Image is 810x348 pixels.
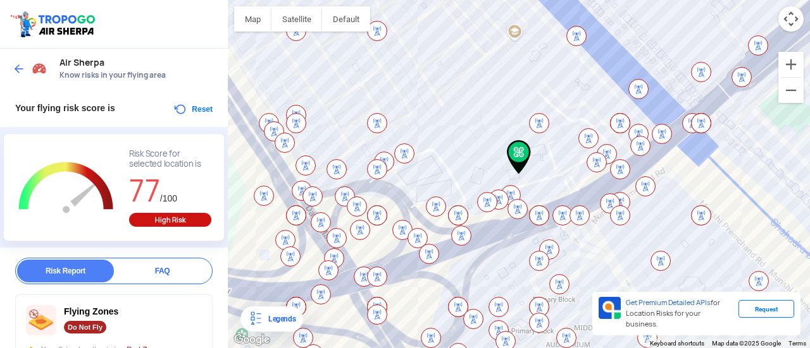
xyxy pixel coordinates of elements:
span: Know risks in your flying area [59,70,215,80]
div: High Risk [129,213,211,227]
div: FAQ [114,260,211,282]
div: Legends [263,311,296,327]
span: Get Premium Detailed APIs [626,298,711,307]
div: Request [738,300,794,318]
span: 77 [129,171,160,210]
img: Legends [248,311,263,327]
span: Your flying risk score is [15,103,115,113]
button: Reset [173,102,213,117]
a: Terms [788,340,806,347]
a: Open this area in Google Maps (opens a new window) [231,332,273,348]
img: Risk Scores [32,61,47,76]
div: for Location Risks for your business. [621,297,738,330]
button: Show street map [234,6,271,32]
div: Risk Report [17,260,114,282]
button: Zoom out [778,78,804,103]
img: ic_arrow_back_blue.svg [13,63,25,75]
button: Keyboard shortcuts [650,339,704,348]
img: Premium APIs [599,297,621,319]
img: ic_tgdronemaps.svg [9,9,99,39]
span: Map data ©2025 Google [712,340,781,347]
div: Do Not Fly [64,321,106,333]
span: Flying Zones [64,306,118,316]
div: Risk Score for selected location is [129,149,211,169]
g: Chart [13,149,120,228]
button: Zoom in [778,52,804,77]
span: Air Sherpa [59,57,215,68]
span: /100 [160,193,177,203]
button: Show satellite imagery [271,6,322,32]
img: Google [231,332,273,348]
img: ic_nofly.svg [26,305,56,335]
button: Map camera controls [778,6,804,32]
